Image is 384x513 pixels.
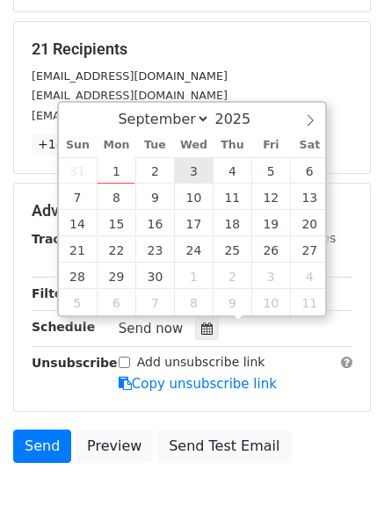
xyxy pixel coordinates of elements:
span: October 2, 2025 [213,263,251,289]
span: Sat [290,140,329,151]
span: September 1, 2025 [97,157,135,184]
span: September 20, 2025 [290,210,329,236]
span: Tue [135,140,174,151]
span: September 15, 2025 [97,210,135,236]
small: [EMAIL_ADDRESS][DOMAIN_NAME] [32,69,228,83]
strong: Filters [32,286,76,300]
iframe: Chat Widget [296,429,384,513]
span: September 27, 2025 [290,236,329,263]
span: October 6, 2025 [97,289,135,315]
span: September 29, 2025 [97,263,135,289]
h5: 21 Recipients [32,40,352,59]
span: September 11, 2025 [213,184,251,210]
span: September 2, 2025 [135,157,174,184]
span: September 14, 2025 [59,210,98,236]
small: [EMAIL_ADDRESS][DOMAIN_NAME] [32,89,228,102]
a: Preview [76,430,153,463]
span: September 18, 2025 [213,210,251,236]
small: [EMAIL_ADDRESS][DOMAIN_NAME] [32,109,228,122]
span: October 8, 2025 [174,289,213,315]
span: September 9, 2025 [135,184,174,210]
a: Copy unsubscribe link [119,376,277,392]
strong: Unsubscribe [32,356,118,370]
h5: Advanced [32,201,352,220]
strong: Tracking [32,232,91,246]
span: Mon [97,140,135,151]
span: September 22, 2025 [97,236,135,263]
span: September 30, 2025 [135,263,174,289]
span: September 19, 2025 [251,210,290,236]
span: September 23, 2025 [135,236,174,263]
span: October 7, 2025 [135,289,174,315]
span: August 31, 2025 [59,157,98,184]
span: October 4, 2025 [290,263,329,289]
span: September 5, 2025 [251,157,290,184]
span: September 21, 2025 [59,236,98,263]
strong: Schedule [32,320,95,334]
span: September 6, 2025 [290,157,329,184]
span: September 28, 2025 [59,263,98,289]
label: Add unsubscribe link [137,353,265,372]
span: September 10, 2025 [174,184,213,210]
span: September 7, 2025 [59,184,98,210]
span: September 12, 2025 [251,184,290,210]
span: Send now [119,321,184,336]
span: September 8, 2025 [97,184,135,210]
span: Thu [213,140,251,151]
span: September 13, 2025 [290,184,329,210]
input: Year [210,111,273,127]
a: Send [13,430,71,463]
a: +18 more [32,134,105,155]
span: September 4, 2025 [213,157,251,184]
a: Send Test Email [157,430,291,463]
span: October 1, 2025 [174,263,213,289]
span: September 16, 2025 [135,210,174,236]
span: October 11, 2025 [290,289,329,315]
span: October 5, 2025 [59,289,98,315]
span: September 17, 2025 [174,210,213,236]
span: October 10, 2025 [251,289,290,315]
span: Wed [174,140,213,151]
span: October 3, 2025 [251,263,290,289]
span: September 26, 2025 [251,236,290,263]
span: September 3, 2025 [174,157,213,184]
span: September 24, 2025 [174,236,213,263]
span: October 9, 2025 [213,289,251,315]
span: Sun [59,140,98,151]
span: Fri [251,140,290,151]
span: September 25, 2025 [213,236,251,263]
